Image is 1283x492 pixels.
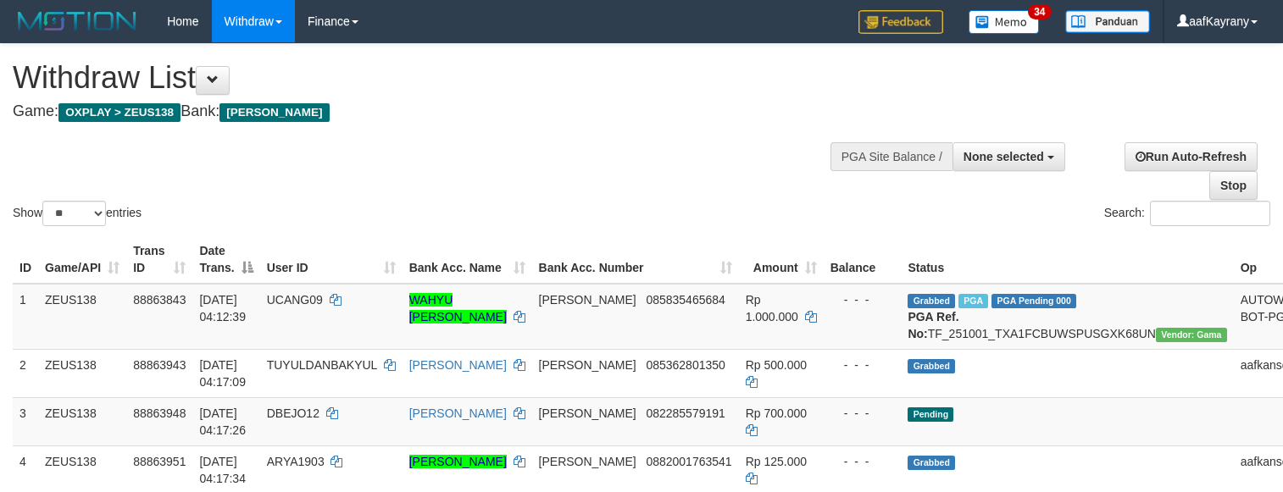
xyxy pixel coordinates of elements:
[646,293,725,307] span: Copy 085835465684 to clipboard
[908,310,958,340] b: PGA Ref. No:
[13,397,38,445] td: 3
[830,357,895,373] div: - - -
[901,284,1233,350] td: TF_251001_TXA1FCBUWSPUSGXK68UN
[858,10,943,34] img: Feedback.jpg
[13,8,142,34] img: MOTION_logo.png
[539,293,636,307] span: [PERSON_NAME]
[964,150,1044,163] span: None selected
[13,201,142,226] label: Show entries
[192,235,259,284] th: Date Trans.: activate to sort column descending
[908,407,953,422] span: Pending
[646,406,725,420] span: Copy 082285579191 to clipboard
[901,235,1233,284] th: Status
[267,293,323,307] span: UCANG09
[38,397,126,445] td: ZEUS138
[1028,4,1051,19] span: 34
[267,358,377,372] span: TUYULDANBAKYUL
[646,358,725,372] span: Copy 085362801350 to clipboard
[403,235,532,284] th: Bank Acc. Name: activate to sort column ascending
[199,406,246,437] span: [DATE] 04:17:26
[1209,171,1258,200] a: Stop
[1125,142,1258,171] a: Run Auto-Refresh
[267,406,319,420] span: DBEJO12
[13,103,838,120] h4: Game: Bank:
[133,455,186,468] span: 88863951
[1104,201,1270,226] label: Search:
[908,294,955,308] span: Grabbed
[746,358,807,372] span: Rp 500.000
[260,235,403,284] th: User ID: activate to sort column ascending
[539,455,636,468] span: [PERSON_NAME]
[409,406,507,420] a: [PERSON_NAME]
[42,201,106,226] select: Showentries
[1150,201,1270,226] input: Search:
[199,293,246,323] span: [DATE] 04:12:39
[830,291,895,308] div: - - -
[13,284,38,350] td: 1
[1156,328,1227,342] span: Vendor URL: https://trx31.1velocity.biz
[267,455,325,468] span: ARYA1903
[409,455,507,468] a: [PERSON_NAME]
[991,294,1076,308] span: PGA Pending
[746,455,807,468] span: Rp 125.000
[13,235,38,284] th: ID
[824,235,902,284] th: Balance
[958,294,988,308] span: Marked by aafkaynarin
[199,455,246,485] span: [DATE] 04:17:34
[38,284,126,350] td: ZEUS138
[539,358,636,372] span: [PERSON_NAME]
[746,406,807,420] span: Rp 700.000
[38,349,126,397] td: ZEUS138
[908,456,955,470] span: Grabbed
[969,10,1040,34] img: Button%20Memo.svg
[539,406,636,420] span: [PERSON_NAME]
[133,293,186,307] span: 88863843
[830,405,895,422] div: - - -
[58,103,181,122] span: OXPLAY > ZEUS138
[199,358,246,389] span: [DATE] 04:17:09
[908,359,955,373] span: Grabbed
[746,293,798,323] span: Rp 1.000.000
[953,142,1065,171] button: None selected
[739,235,824,284] th: Amount: activate to sort column ascending
[1065,10,1150,33] img: panduan.png
[646,455,731,468] span: Copy 0882001763541 to clipboard
[13,61,838,95] h1: Withdraw List
[133,406,186,420] span: 88863948
[38,235,126,284] th: Game/API: activate to sort column ascending
[830,453,895,470] div: - - -
[126,235,192,284] th: Trans ID: activate to sort column ascending
[532,235,739,284] th: Bank Acc. Number: activate to sort column ascending
[830,142,953,171] div: PGA Site Balance /
[133,358,186,372] span: 88863943
[409,293,507,323] a: WAHYU [PERSON_NAME]
[13,349,38,397] td: 2
[219,103,329,122] span: [PERSON_NAME]
[409,358,507,372] a: [PERSON_NAME]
